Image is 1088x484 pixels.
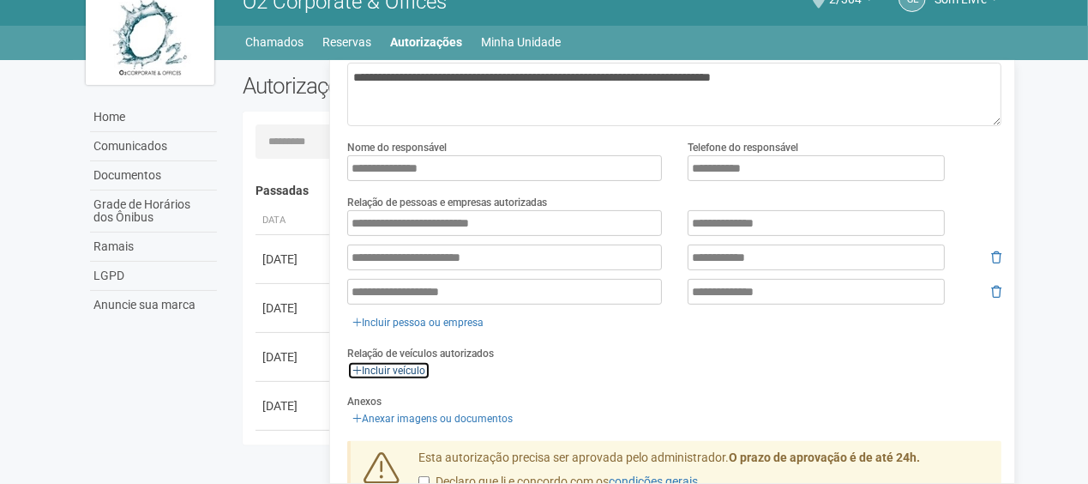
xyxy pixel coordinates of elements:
[243,73,610,99] h2: Autorizações
[262,397,326,414] div: [DATE]
[246,30,304,54] a: Chamados
[90,262,217,291] a: LGPD
[262,348,326,366] div: [DATE]
[347,361,430,380] a: Incluir veículo
[482,30,562,54] a: Minha Unidade
[391,30,463,54] a: Autorizações
[90,132,217,161] a: Comunicados
[347,195,547,210] label: Relação de pessoas e empresas autorizadas
[347,346,494,361] label: Relação de veículos autorizados
[255,185,990,197] h4: Passadas
[991,286,1001,298] i: Remover
[255,207,333,235] th: Data
[90,291,217,319] a: Anuncie sua marca
[90,161,217,191] a: Documentos
[90,233,217,262] a: Ramais
[991,251,1001,263] i: Remover
[347,140,447,155] label: Nome do responsável
[688,140,798,155] label: Telefone do responsável
[347,313,489,332] a: Incluir pessoa ou empresa
[323,30,372,54] a: Reservas
[90,103,217,132] a: Home
[262,299,326,317] div: [DATE]
[347,409,518,428] a: Anexar imagens ou documentos
[262,251,326,268] div: [DATE]
[347,394,382,409] label: Anexos
[729,451,920,464] strong: O prazo de aprovação é de até 24h.
[90,191,217,233] a: Grade de Horários dos Ônibus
